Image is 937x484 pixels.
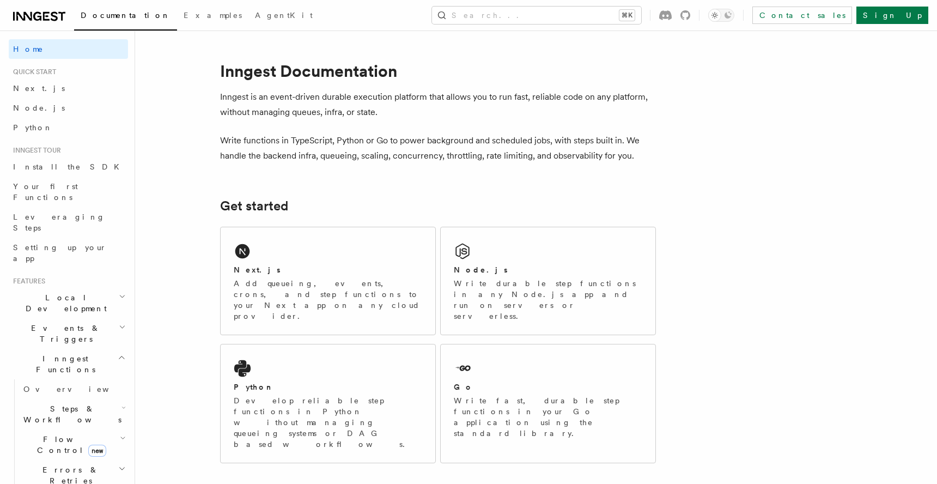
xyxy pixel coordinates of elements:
[220,227,436,335] a: Next.jsAdd queueing, events, crons, and step functions to your Next app on any cloud provider.
[454,264,508,275] h2: Node.js
[220,133,656,164] p: Write functions in TypeScript, Python or Go to power background and scheduled jobs, with steps bu...
[752,7,852,24] a: Contact sales
[13,104,65,112] span: Node.js
[9,353,118,375] span: Inngest Functions
[13,162,126,171] span: Install the SDK
[23,385,136,394] span: Overview
[9,177,128,207] a: Your first Functions
[440,344,656,463] a: GoWrite fast, durable step functions in your Go application using the standard library.
[220,61,656,81] h1: Inngest Documentation
[9,277,45,286] span: Features
[9,157,128,177] a: Install the SDK
[19,403,121,425] span: Steps & Workflows
[9,238,128,268] a: Setting up your app
[19,379,128,399] a: Overview
[19,399,128,429] button: Steps & Workflows
[220,198,288,214] a: Get started
[9,292,119,314] span: Local Development
[184,11,242,20] span: Examples
[9,118,128,137] a: Python
[9,349,128,379] button: Inngest Functions
[13,213,105,232] span: Leveraging Steps
[9,146,61,155] span: Inngest tour
[88,445,106,457] span: new
[454,395,642,439] p: Write fast, durable step functions in your Go application using the standard library.
[9,318,128,349] button: Events & Triggers
[13,123,53,132] span: Python
[19,429,128,460] button: Flow Controlnew
[13,243,107,263] span: Setting up your app
[9,98,128,118] a: Node.js
[9,39,128,59] a: Home
[255,11,313,20] span: AgentKit
[234,264,281,275] h2: Next.js
[9,288,128,318] button: Local Development
[13,44,44,55] span: Home
[9,68,56,76] span: Quick start
[220,89,656,120] p: Inngest is an event-driven durable execution platform that allows you to run fast, reliable code ...
[9,78,128,98] a: Next.js
[454,278,642,322] p: Write durable step functions in any Node.js app and run on servers or serverless.
[454,382,473,392] h2: Go
[708,9,734,22] button: Toggle dark mode
[432,7,641,24] button: Search...⌘K
[9,323,119,344] span: Events & Triggers
[13,182,78,202] span: Your first Functions
[234,382,274,392] h2: Python
[74,3,177,31] a: Documentation
[13,84,65,93] span: Next.js
[177,3,248,29] a: Examples
[248,3,319,29] a: AgentKit
[19,434,120,456] span: Flow Control
[619,10,635,21] kbd: ⌘K
[9,207,128,238] a: Leveraging Steps
[856,7,928,24] a: Sign Up
[81,11,171,20] span: Documentation
[440,227,656,335] a: Node.jsWrite durable step functions in any Node.js app and run on servers or serverless.
[234,395,422,450] p: Develop reliable step functions in Python without managing queueing systems or DAG based workflows.
[234,278,422,322] p: Add queueing, events, crons, and step functions to your Next app on any cloud provider.
[220,344,436,463] a: PythonDevelop reliable step functions in Python without managing queueing systems or DAG based wo...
